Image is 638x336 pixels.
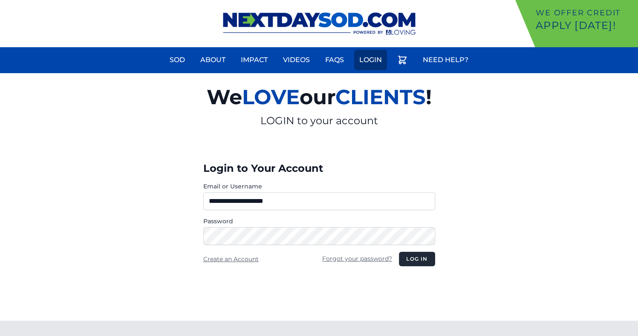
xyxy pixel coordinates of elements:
[354,50,387,70] a: Login
[399,252,435,266] button: Log in
[203,182,435,191] label: Email or Username
[335,85,426,109] span: CLIENTS
[536,7,635,19] p: We offer Credit
[322,255,392,262] a: Forgot your password?
[203,162,435,175] h3: Login to Your Account
[203,255,259,263] a: Create an Account
[203,217,435,225] label: Password
[242,85,300,109] span: LOVE
[236,50,273,70] a: Impact
[278,50,315,70] a: Videos
[108,114,531,128] p: LOGIN to your account
[108,80,531,114] h2: We our !
[418,50,473,70] a: Need Help?
[195,50,231,70] a: About
[320,50,349,70] a: FAQs
[165,50,190,70] a: Sod
[536,19,635,32] p: Apply [DATE]!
